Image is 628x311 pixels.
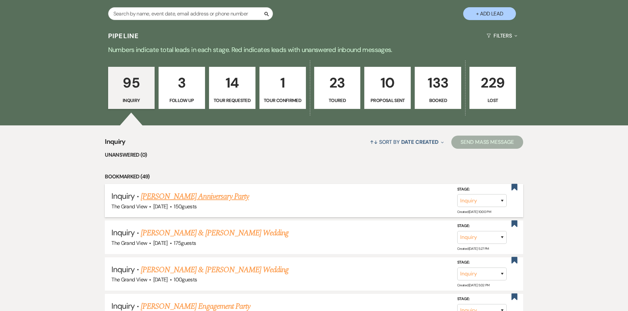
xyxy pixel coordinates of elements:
span: Inquiry [111,301,135,311]
p: 133 [419,72,457,94]
button: Sort By Date Created [367,133,446,151]
a: 1Tour Confirmed [259,67,306,109]
span: [DATE] [153,240,168,246]
span: Created: [DATE] 5:02 PM [457,283,490,287]
a: [PERSON_NAME] & [PERSON_NAME] Wedding [141,264,288,276]
p: Toured [318,97,356,104]
p: 14 [213,72,251,94]
span: 150 guests [174,203,196,210]
span: Inquiry [105,137,126,151]
span: Inquiry [111,191,135,201]
span: Inquiry [111,227,135,238]
span: 100 guests [174,276,197,283]
a: 229Lost [469,67,516,109]
a: 10Proposal Sent [364,67,411,109]
p: Follow Up [163,97,201,104]
p: 10 [369,72,406,94]
button: + Add Lead [463,7,516,20]
span: The Grand View [111,240,147,246]
span: Created: [DATE] 10:00 PM [457,210,491,214]
label: Stage: [457,259,507,266]
a: 95Inquiry [108,67,155,109]
a: 14Tour Requested [209,67,255,109]
input: Search by name, event date, email address or phone number [108,7,273,20]
p: Tour Requested [213,97,251,104]
a: 3Follow Up [159,67,205,109]
li: Unanswered (0) [105,151,523,159]
p: 229 [474,72,512,94]
span: Inquiry [111,264,135,274]
span: ↑↓ [370,139,378,145]
p: 3 [163,72,201,94]
h3: Pipeline [108,31,139,40]
span: The Grand View [111,276,147,283]
p: Proposal Sent [369,97,406,104]
p: Tour Confirmed [264,97,302,104]
p: 95 [112,72,150,94]
p: 1 [264,72,302,94]
button: Filters [484,27,520,44]
span: The Grand View [111,203,147,210]
span: [DATE] [153,276,168,283]
label: Stage: [457,222,507,230]
span: Created: [DATE] 5:27 PM [457,246,489,250]
button: Send Mass Message [451,136,523,149]
a: [PERSON_NAME] Anniversary Party [141,191,249,202]
span: [DATE] [153,203,168,210]
label: Stage: [457,296,507,303]
span: Date Created [401,139,438,145]
p: Booked [419,97,457,104]
li: Bookmarked (49) [105,172,523,181]
p: Lost [474,97,512,104]
label: Stage: [457,186,507,193]
a: 133Booked [415,67,461,109]
span: 175 guests [174,240,196,246]
p: 23 [318,72,356,94]
p: Numbers indicate total leads in each stage. Red indicates leads with unanswered inbound messages. [77,44,552,55]
a: [PERSON_NAME] & [PERSON_NAME] Wedding [141,227,288,239]
a: 23Toured [314,67,361,109]
p: Inquiry [112,97,150,104]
